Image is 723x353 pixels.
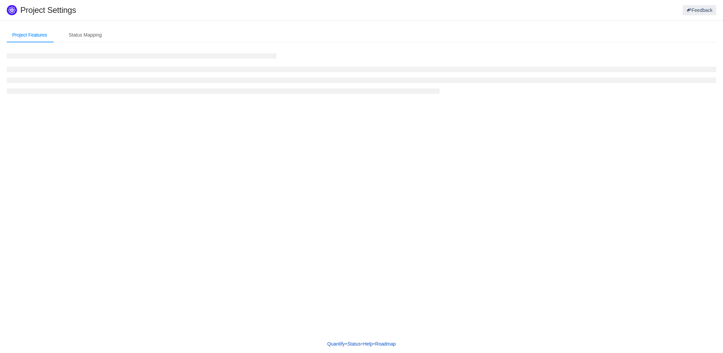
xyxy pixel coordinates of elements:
[361,341,363,347] span: •
[363,339,373,349] a: Help
[347,339,361,349] a: Status
[20,5,432,15] h1: Project Settings
[327,339,345,349] a: Quantify
[373,341,375,347] span: •
[63,27,107,43] div: Status Mapping
[7,5,17,15] img: Quantify
[683,5,716,15] button: Feedback
[7,27,53,43] div: Project Features
[375,339,396,349] a: Roadmap
[345,341,347,347] span: •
